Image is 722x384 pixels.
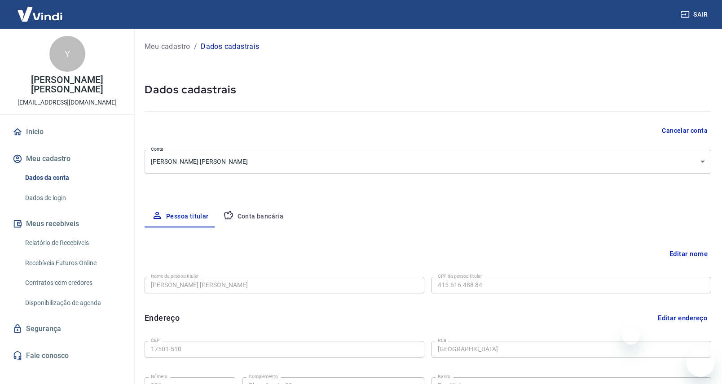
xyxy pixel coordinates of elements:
[22,274,123,292] a: Contratos com credores
[11,346,123,366] a: Fale conosco
[22,189,123,207] a: Dados de login
[11,214,123,234] button: Meus recebíveis
[145,83,711,97] h5: Dados cadastrais
[145,150,711,174] div: [PERSON_NAME] [PERSON_NAME]
[22,294,123,312] a: Disponibilização de agenda
[438,373,450,380] label: Bairro
[49,36,85,72] div: Y
[151,273,199,279] label: Nome da pessoa titular
[622,327,640,345] iframe: Fechar mensagem
[194,41,197,52] p: /
[151,146,163,153] label: Conta
[11,149,123,169] button: Meu cadastro
[654,310,711,327] button: Editar endereço
[22,169,123,187] a: Dados da conta
[22,234,123,252] a: Relatório de Recebíveis
[145,41,190,52] a: Meu cadastro
[18,98,117,107] p: [EMAIL_ADDRESS][DOMAIN_NAME]
[686,348,715,377] iframe: Botão para abrir a janela de mensagens
[11,0,69,28] img: Vindi
[679,6,711,23] button: Sair
[438,337,446,344] label: Rua
[22,254,123,272] a: Recebíveis Futuros Online
[666,245,711,262] button: Editar nome
[145,312,180,324] h6: Endereço
[11,122,123,142] a: Início
[216,206,291,227] button: Conta bancária
[201,41,259,52] p: Dados cadastrais
[151,373,167,380] label: Número
[249,373,278,380] label: Complemento
[145,206,216,227] button: Pessoa titular
[658,122,711,139] button: Cancelar conta
[11,319,123,339] a: Segurança
[7,75,127,94] p: [PERSON_NAME] [PERSON_NAME]
[438,273,482,279] label: CPF da pessoa titular
[151,337,159,344] label: CEP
